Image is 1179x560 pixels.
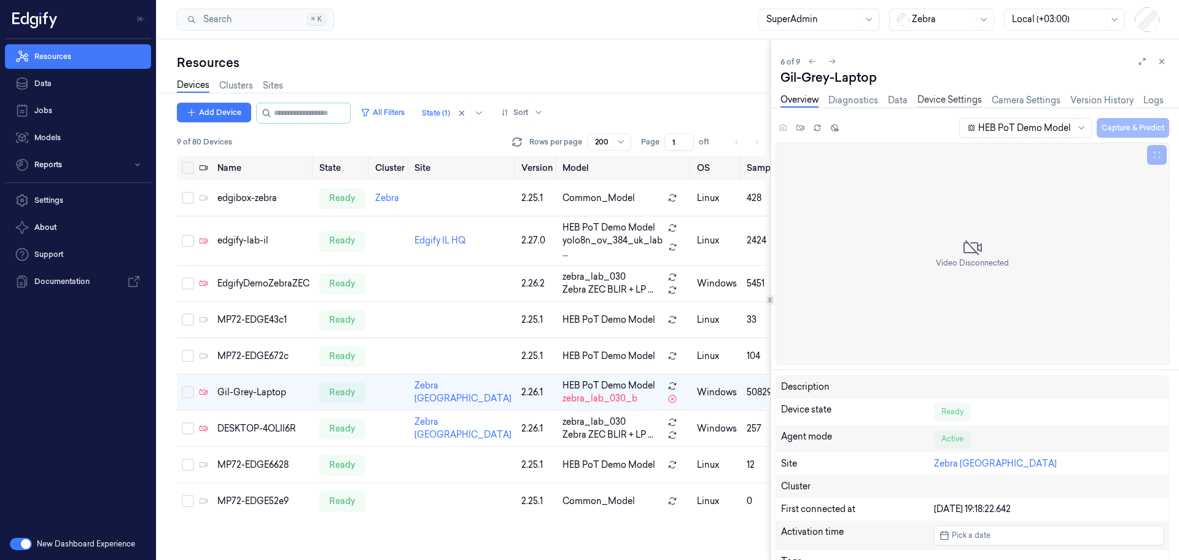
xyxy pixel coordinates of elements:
span: Page [641,136,660,148]
a: Edgify IL HQ [414,235,465,246]
div: 2.25.1 [521,495,553,508]
div: MP72-EDGE672c [217,350,309,363]
div: 104 [747,350,782,363]
button: Select row [182,350,194,362]
button: Toggle Navigation [131,9,151,29]
span: Common_Model [562,495,635,508]
button: Search⌘K [177,9,334,31]
th: Cluster [370,156,410,180]
div: Resources [177,54,770,71]
div: 5451 [747,277,782,290]
span: zebra_lab_030 [562,270,626,283]
div: 33 [747,314,782,326]
a: Zebra [375,192,399,203]
a: Jobs [5,98,151,123]
span: Zebra ZEC BLIR + LP ... [562,283,653,296]
div: MP72-EDGE43c1 [217,314,309,326]
div: Gil-Grey-Laptop [780,69,1169,86]
th: OS [692,156,742,180]
div: MP72-EDGE52e9 [217,495,309,508]
span: Video Disconnected [936,258,1009,269]
div: 0 [747,495,782,508]
button: Select row [182,495,194,507]
a: Zebra [GEOGRAPHIC_DATA] [934,458,1057,469]
button: Select row [182,277,194,290]
div: Site [781,457,934,470]
th: Samples [742,156,787,180]
button: Select row [182,422,194,435]
div: ready [319,188,365,208]
a: Zebra [GEOGRAPHIC_DATA] [414,416,512,440]
p: linux [697,234,737,247]
div: 257 [747,422,782,435]
button: Reports [5,152,151,177]
span: HEB PoT Demo Model [562,350,655,363]
p: linux [697,350,737,363]
span: Pick a date [949,529,990,541]
button: Select row [182,192,194,204]
a: Zebra [GEOGRAPHIC_DATA] [414,380,512,404]
span: zebra_lab_030 [562,416,626,428]
div: 12 [747,459,782,471]
th: Version [516,156,558,180]
a: Support [5,242,151,267]
button: Add Device [177,103,251,122]
div: Ready [934,403,971,420]
span: 6 of 9 [780,57,800,67]
div: edgibox-zebra [217,192,309,205]
button: Select row [182,235,194,247]
a: Models [5,125,151,150]
a: Devices [177,79,209,93]
button: Select row [182,386,194,398]
th: Name [212,156,314,180]
div: 2.25.1 [521,459,553,471]
span: HEB PoT Demo Model [562,379,655,392]
p: linux [697,314,737,326]
p: windows [697,277,737,290]
th: State [314,156,370,180]
div: ready [319,491,365,511]
span: yolo8n_ov_384_uk_lab ... [562,234,663,260]
div: First connected at [781,503,934,516]
a: Camera Settings [992,94,1060,107]
div: 2.25.1 [521,350,553,363]
div: Agent mode [781,430,934,448]
div: 50829 [747,386,782,399]
span: HEB PoT Demo Model [562,314,655,326]
a: Version History [1070,94,1134,107]
p: linux [697,192,737,205]
a: Data [888,94,908,107]
a: Diagnostics [828,94,878,107]
div: ready [319,455,365,475]
nav: pagination [728,133,765,151]
div: 2.26.1 [521,386,553,399]
span: Zebra ZEC BLIR + LP ... [562,428,653,441]
div: Gil-Grey-Laptop [217,386,309,399]
div: Active [934,430,971,448]
a: Sites [263,79,283,92]
span: Common_Model [562,192,635,205]
span: 9 of 80 Devices [177,136,232,148]
a: Data [5,71,151,96]
div: MP72-EDGE6628 [217,459,309,471]
div: 2.25.1 [521,192,553,205]
p: linux [697,495,737,508]
div: Description [781,381,934,393]
div: ready [319,419,365,438]
span: HEB PoT Demo Model [562,459,655,471]
span: of 1 [699,136,718,148]
button: Pick a date [934,526,1164,545]
div: ready [319,310,365,329]
a: Device Settings [917,93,982,108]
div: Activation time [781,526,934,545]
div: [DATE] 19:18:22.642 [934,503,1164,516]
div: 2.25.1 [521,314,553,326]
div: Device state [781,403,934,420]
span: Search [198,13,232,26]
a: Logs [1143,94,1164,107]
p: windows [697,386,737,399]
a: Documentation [5,269,151,294]
button: Select row [182,459,194,471]
div: 2.26.1 [521,422,553,435]
a: Overview [780,93,819,108]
